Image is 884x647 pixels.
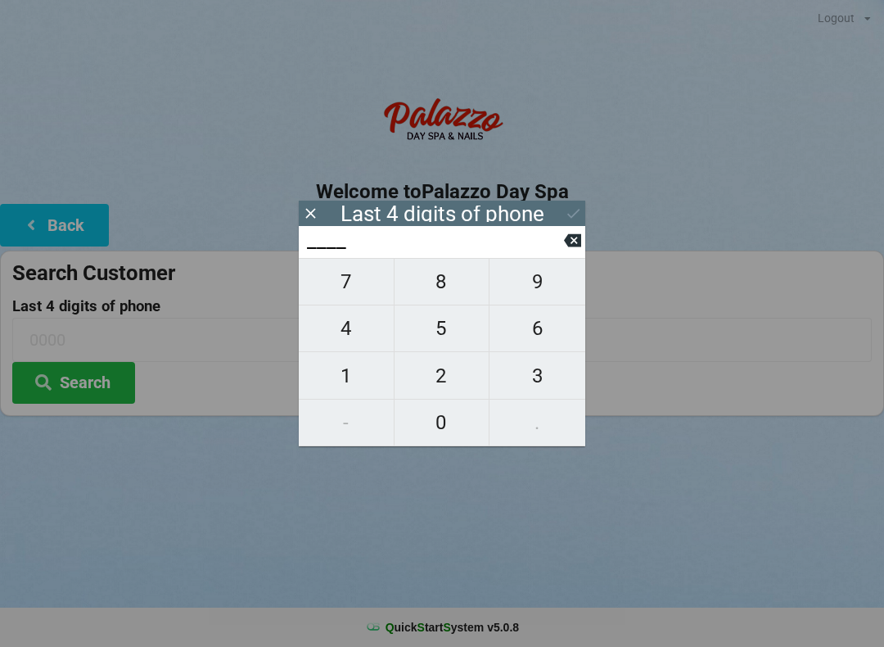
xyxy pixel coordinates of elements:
button: 1 [299,352,395,399]
button: 0 [395,400,490,446]
button: 9 [489,258,585,305]
button: 7 [299,258,395,305]
button: 5 [395,305,490,352]
span: 1 [299,359,394,393]
button: 6 [489,305,585,352]
span: 4 [299,311,394,346]
span: 2 [395,359,489,393]
div: Last 4 digits of phone [341,206,544,222]
span: 5 [395,311,489,346]
span: 0 [395,405,489,440]
span: 7 [299,265,394,299]
span: 6 [489,311,585,346]
button: 8 [395,258,490,305]
span: 3 [489,359,585,393]
span: 9 [489,265,585,299]
button: 2 [395,352,490,399]
button: 4 [299,305,395,352]
button: 3 [489,352,585,399]
span: 8 [395,265,489,299]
